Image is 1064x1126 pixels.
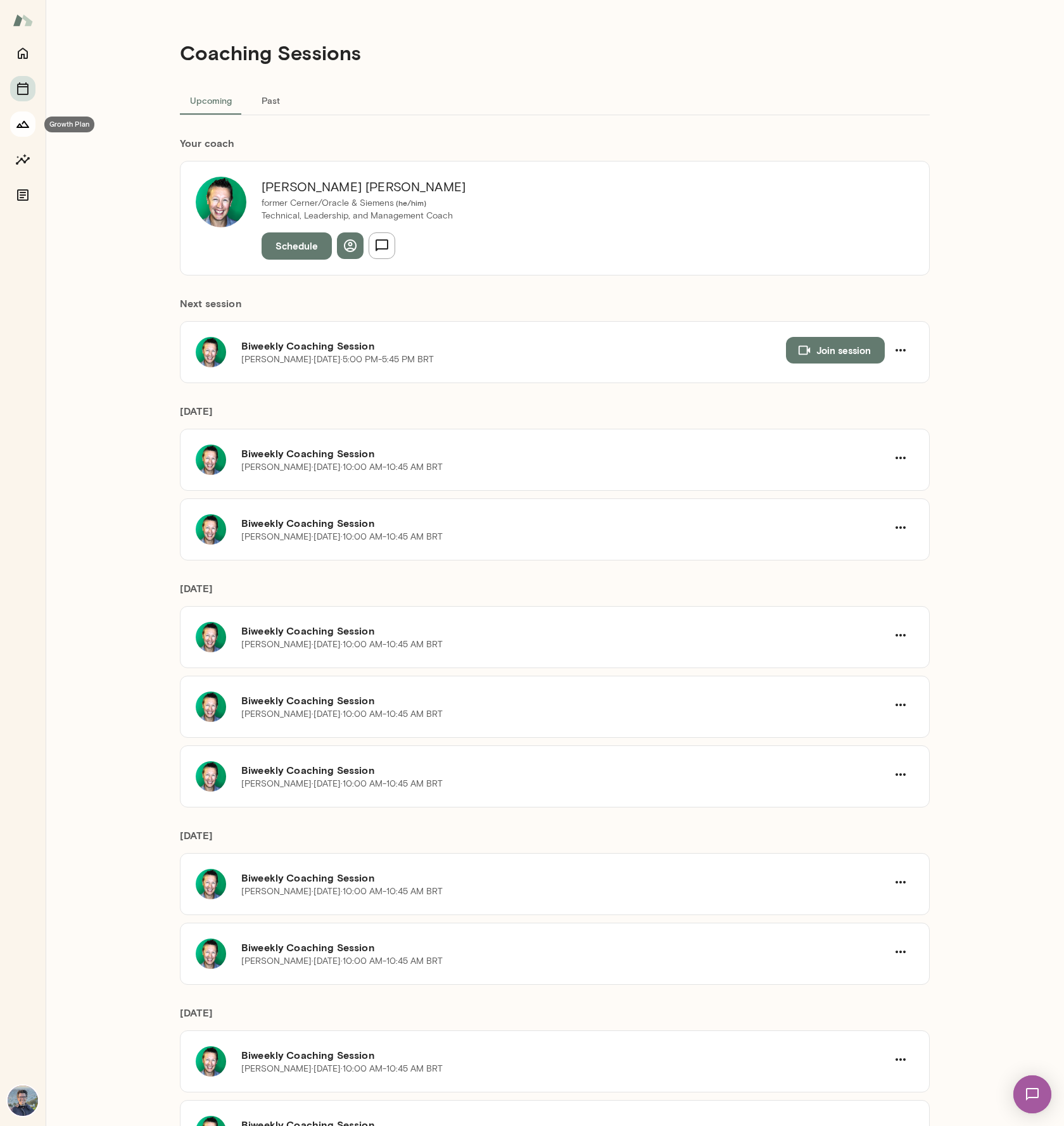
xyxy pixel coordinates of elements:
h6: [DATE] [180,828,930,853]
p: [PERSON_NAME] · [DATE] · 10:00 AM-10:45 AM BRT [241,955,443,968]
img: Brian Lawrence [196,177,246,227]
span: ( he/him ) [394,198,426,207]
h6: Biweekly Coaching Session [241,1047,887,1063]
button: Past [242,85,299,115]
p: [PERSON_NAME] · [DATE] · 10:00 AM-10:45 AM BRT [241,638,443,651]
img: Júlio Batista [8,1085,38,1116]
p: [PERSON_NAME] · [DATE] · 10:00 AM-10:45 AM BRT [241,1063,443,1075]
h4: Coaching Sessions [180,41,361,65]
h6: [PERSON_NAME] [PERSON_NAME] [262,177,465,197]
h6: [DATE] [180,403,930,429]
img: Mento [13,8,33,32]
button: Sessions [10,76,35,101]
button: Send message [369,232,395,259]
p: [PERSON_NAME] · [DATE] · 10:00 AM-10:45 AM BRT [241,778,443,790]
button: View profile [337,232,364,259]
button: Upcoming [180,85,242,115]
h6: Biweekly Coaching Session [241,623,887,638]
p: [PERSON_NAME] · [DATE] · 10:00 AM-10:45 AM BRT [241,531,443,543]
p: [PERSON_NAME] · [DATE] · 5:00 PM-5:45 PM BRT [241,353,434,366]
h6: Biweekly Coaching Session [241,446,887,461]
p: former Cerner/Oracle & Siemens [262,197,465,210]
button: Growth Plan [10,111,35,137]
p: [PERSON_NAME] · [DATE] · 10:00 AM-10:45 AM BRT [241,885,443,898]
button: Home [10,41,35,66]
button: Documents [10,182,35,208]
p: Technical, Leadership, and Management Coach [262,210,465,222]
h6: Biweekly Coaching Session [241,940,887,955]
h6: Biweekly Coaching Session [241,516,887,531]
div: Growth Plan [44,117,94,132]
p: [PERSON_NAME] · [DATE] · 10:00 AM-10:45 AM BRT [241,461,443,474]
h6: Biweekly Coaching Session [241,870,887,885]
p: [PERSON_NAME] · [DATE] · 10:00 AM-10:45 AM BRT [241,708,443,721]
h6: Your coach [180,136,930,151]
h6: [DATE] [180,1005,930,1030]
h6: Biweekly Coaching Session [241,693,887,708]
button: Join session [786,337,885,364]
h6: Next session [180,296,930,321]
button: Schedule [262,232,332,259]
button: Insights [10,147,35,172]
h6: Biweekly Coaching Session [241,338,786,353]
div: basic tabs example [180,85,930,115]
h6: [DATE] [180,581,930,606]
h6: Biweekly Coaching Session [241,762,887,778]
